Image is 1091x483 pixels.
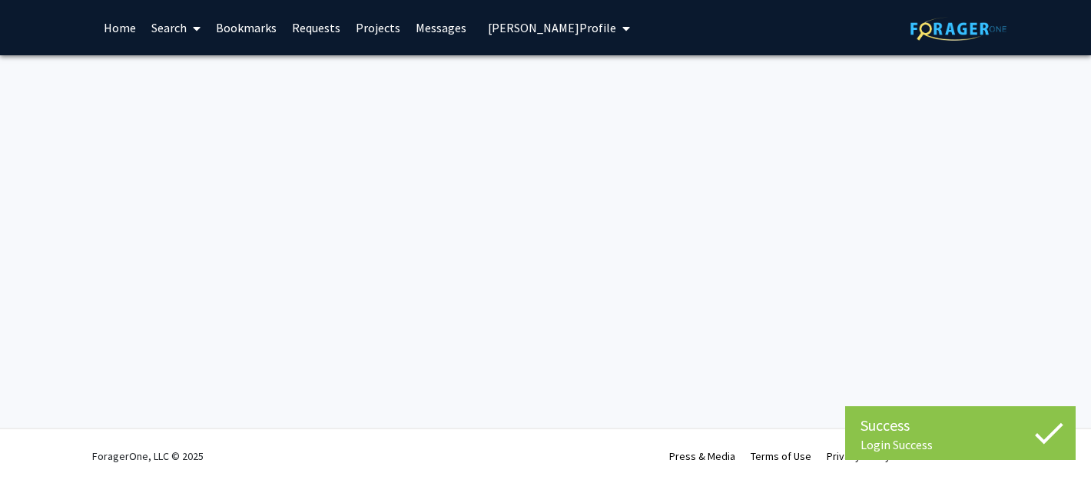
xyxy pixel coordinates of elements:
div: ForagerOne, LLC © 2025 [92,429,204,483]
span: [PERSON_NAME] Profile [488,20,616,35]
a: Press & Media [669,449,735,463]
a: Privacy Policy [827,449,890,463]
img: ForagerOne Logo [910,17,1006,41]
a: Home [96,1,144,55]
a: Projects [348,1,408,55]
div: Success [861,414,1060,437]
a: Terms of Use [751,449,811,463]
a: Bookmarks [208,1,284,55]
div: Login Success [861,437,1060,452]
a: Requests [284,1,348,55]
a: Messages [408,1,474,55]
a: Search [144,1,208,55]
